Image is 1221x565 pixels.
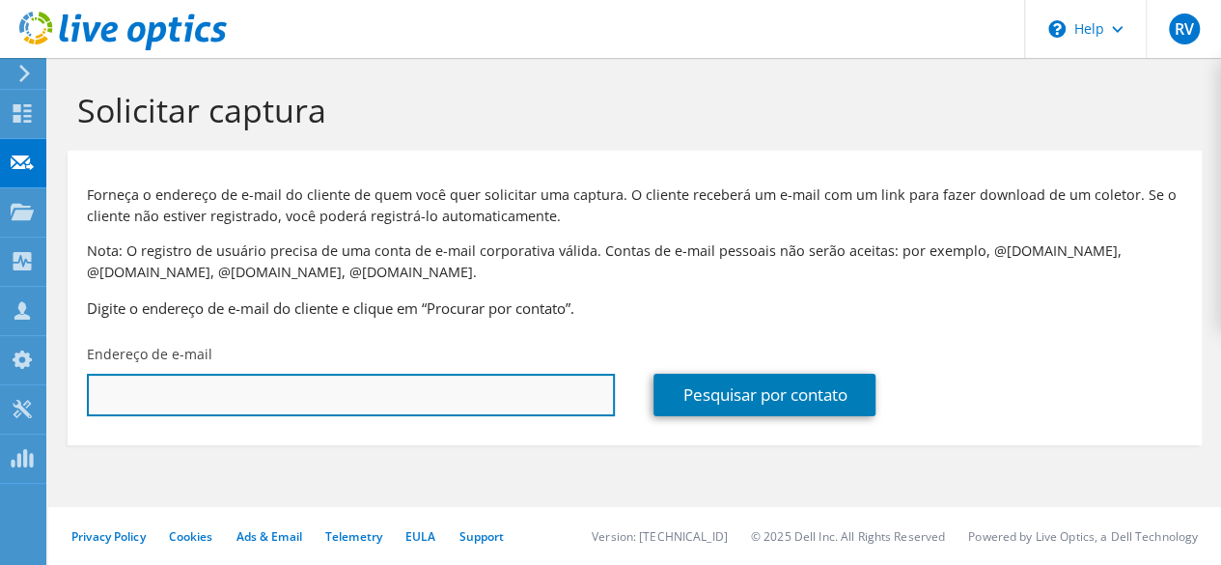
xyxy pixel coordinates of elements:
a: Pesquisar por contato [653,374,875,416]
a: EULA [405,528,435,545]
a: Ads & Email [236,528,302,545]
a: Privacy Policy [71,528,146,545]
span: RV [1169,14,1200,44]
label: Endereço de e-mail [87,345,212,364]
li: © 2025 Dell Inc. All Rights Reserved [751,528,945,545]
p: Forneça o endereço de e-mail do cliente de quem você quer solicitar uma captura. O cliente recebe... [87,184,1182,227]
h3: Digite o endereço de e-mail do cliente e clique em “Procurar por contato”. [87,297,1182,319]
h1: Solicitar captura [77,90,1182,130]
svg: \n [1048,20,1066,38]
a: Telemetry [325,528,382,545]
a: Cookies [169,528,213,545]
p: Nota: O registro de usuário precisa de uma conta de e-mail corporativa válida. Contas de e-mail p... [87,240,1182,283]
a: Support [458,528,504,545]
li: Version: [TECHNICAL_ID] [592,528,728,545]
li: Powered by Live Optics, a Dell Technology [968,528,1198,545]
